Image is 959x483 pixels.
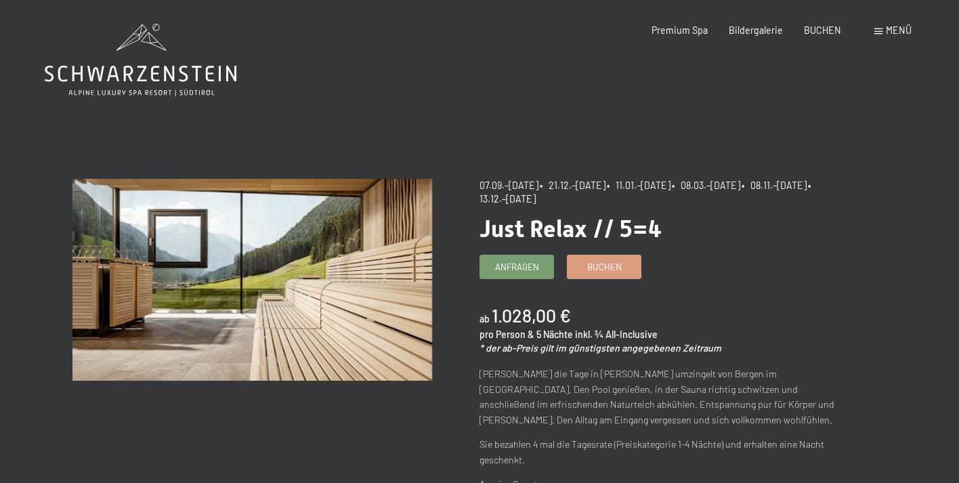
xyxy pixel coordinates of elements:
[480,180,815,205] span: • 13.12.–[DATE]
[575,329,658,340] span: inkl. ¾ All-Inclusive
[480,215,662,243] span: Just Relax // 5=4
[72,179,431,381] img: Just Relax // 5=4
[492,304,571,326] b: 1.028,00 €
[480,437,838,467] p: Sie bezahlen 4 mal die Tagesrate (Preiskategorie 1-4 Nächte) und erhalten eine Nacht geschenkt.
[480,342,721,354] em: * der ab-Preis gilt im günstigsten angegebenen Zeitraum
[587,261,622,273] span: Buchen
[480,329,534,340] span: pro Person &
[568,255,641,278] a: Buchen
[480,313,490,324] span: ab
[495,261,539,273] span: Anfragen
[540,180,605,191] span: • 21.12.–[DATE]
[480,255,553,278] a: Anfragen
[742,180,807,191] span: • 08.11.–[DATE]
[729,24,783,36] a: Bildergalerie
[652,24,708,36] a: Premium Spa
[886,24,912,36] span: Menü
[480,366,838,427] p: [PERSON_NAME] die Tage in [PERSON_NAME] umzingelt von Bergen im [GEOGRAPHIC_DATA]. Den Pool genie...
[672,180,740,191] span: • 08.03.–[DATE]
[480,180,538,191] span: 07.09.–[DATE]
[804,24,841,36] a: BUCHEN
[536,329,573,340] span: 5 Nächte
[607,180,670,191] span: • 11.01.–[DATE]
